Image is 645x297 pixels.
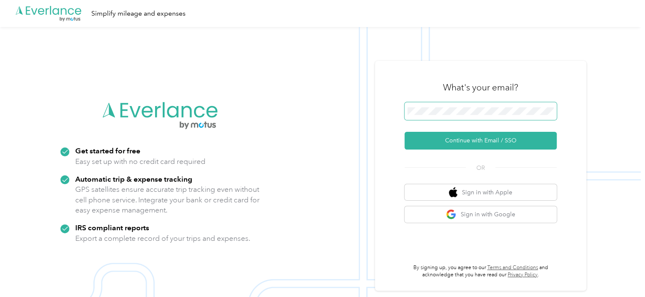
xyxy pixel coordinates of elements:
[404,184,557,201] button: apple logoSign in with Apple
[404,264,557,279] p: By signing up, you agree to our and acknowledge that you have read our .
[91,8,186,19] div: Simplify mileage and expenses
[75,223,149,232] strong: IRS compliant reports
[404,132,557,150] button: Continue with Email / SSO
[449,187,457,198] img: apple logo
[487,264,538,271] a: Terms and Conditions
[75,184,260,215] p: GPS satellites ensure accurate trip tracking even without cell phone service. Integrate your bank...
[466,163,495,172] span: OR
[508,272,538,278] a: Privacy Policy
[75,146,140,155] strong: Get started for free
[404,206,557,223] button: google logoSign in with Google
[75,156,205,167] p: Easy set up with no credit card required
[75,233,250,244] p: Export a complete record of your trips and expenses.
[446,209,456,220] img: google logo
[443,82,518,93] h3: What's your email?
[75,174,192,183] strong: Automatic trip & expense tracking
